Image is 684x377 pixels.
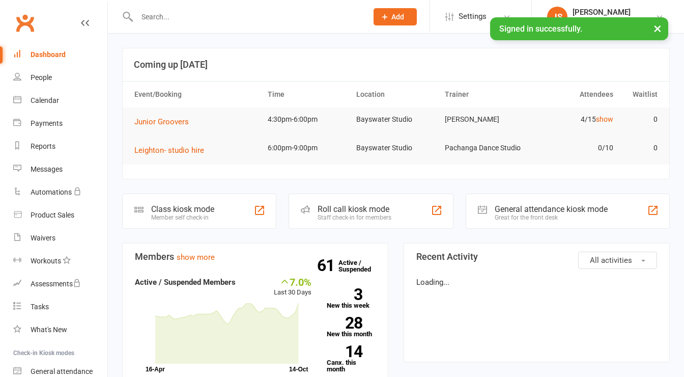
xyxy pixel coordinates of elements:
[151,204,214,214] div: Class kiosk mode
[499,24,582,34] span: Signed in successfully.
[318,214,391,221] div: Staff check-in for members
[13,66,107,89] a: People
[134,146,204,155] span: Leighton- studio hire
[263,82,352,107] th: Time
[151,214,214,221] div: Member self check-in
[327,315,362,331] strong: 28
[529,107,617,131] td: 4/15
[31,280,81,288] div: Assessments
[135,278,236,287] strong: Active / Suspended Members
[13,227,107,250] a: Waivers
[327,317,376,337] a: 28New this month
[31,234,55,242] div: Waivers
[391,13,404,21] span: Add
[263,107,352,131] td: 4:30pm-6:00pm
[327,288,376,309] a: 3New this week
[459,5,487,28] span: Settings
[440,82,529,107] th: Trainer
[177,253,215,262] a: show more
[134,117,189,126] span: Junior Groovers
[31,257,61,265] div: Workouts
[13,112,107,135] a: Payments
[13,250,107,273] a: Workouts
[416,276,657,288] p: Loading...
[274,276,311,298] div: Last 30 Days
[590,256,632,265] span: All activities
[31,142,55,150] div: Reports
[318,204,391,214] div: Roll call kiosk mode
[352,136,440,160] td: Bayswater Studio
[31,211,74,219] div: Product Sales
[13,43,107,66] a: Dashboard
[440,107,529,131] td: [PERSON_NAME]
[529,82,617,107] th: Attendees
[327,345,376,372] a: 14Canx. this month
[31,326,67,334] div: What's New
[13,295,107,318] a: Tasks
[13,318,107,341] a: What's New
[547,7,567,27] div: JS
[374,8,417,25] button: Add
[573,17,648,26] div: Pachanga Dance Studio
[130,82,263,107] th: Event/Booking
[352,82,440,107] th: Location
[618,107,662,131] td: 0
[13,181,107,204] a: Automations
[416,252,657,262] h3: Recent Activity
[596,115,613,123] a: show
[134,116,196,128] button: Junior Groovers
[12,10,38,36] a: Clubworx
[13,273,107,295] a: Assessments
[31,188,72,196] div: Automations
[263,136,352,160] td: 6:00pm-9:00pm
[618,82,662,107] th: Waitlist
[31,73,52,82] div: People
[352,107,440,131] td: Bayswater Studio
[31,367,93,375] div: General attendance
[31,119,63,127] div: Payments
[134,60,658,70] h3: Coming up [DATE]
[327,344,362,359] strong: 14
[648,17,667,39] button: ×
[135,252,376,262] h3: Members
[618,136,662,160] td: 0
[495,204,608,214] div: General attendance kiosk mode
[440,136,529,160] td: Pachanga Dance Studio
[338,252,383,280] a: 61Active / Suspended
[31,303,49,311] div: Tasks
[529,136,617,160] td: 0/10
[274,276,311,287] div: 7.0%
[13,204,107,227] a: Product Sales
[134,10,360,24] input: Search...
[495,214,608,221] div: Great for the front desk
[317,258,338,273] strong: 61
[578,252,657,269] button: All activities
[573,8,648,17] div: [PERSON_NAME]
[31,96,59,104] div: Calendar
[327,287,362,302] strong: 3
[13,135,107,158] a: Reports
[31,50,66,59] div: Dashboard
[13,158,107,181] a: Messages
[134,144,211,156] button: Leighton- studio hire
[13,89,107,112] a: Calendar
[31,165,63,173] div: Messages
